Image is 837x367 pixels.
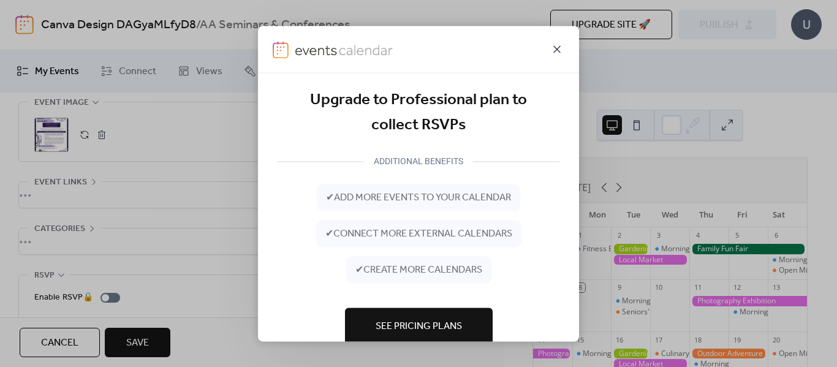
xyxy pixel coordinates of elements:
[278,88,559,138] div: Upgrade to Professional plan to collect RSVPs
[295,41,394,58] img: logo-type
[355,263,482,278] span: ✔ create more calendars
[326,191,511,205] span: ✔ add more events to your calendar
[364,154,473,168] div: ADDITIONAL BENEFITS
[325,227,512,241] span: ✔ connect more external calendars
[345,308,493,344] button: See Pricing Plans
[376,319,462,334] span: See Pricing Plans
[273,41,289,58] img: logo-icon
